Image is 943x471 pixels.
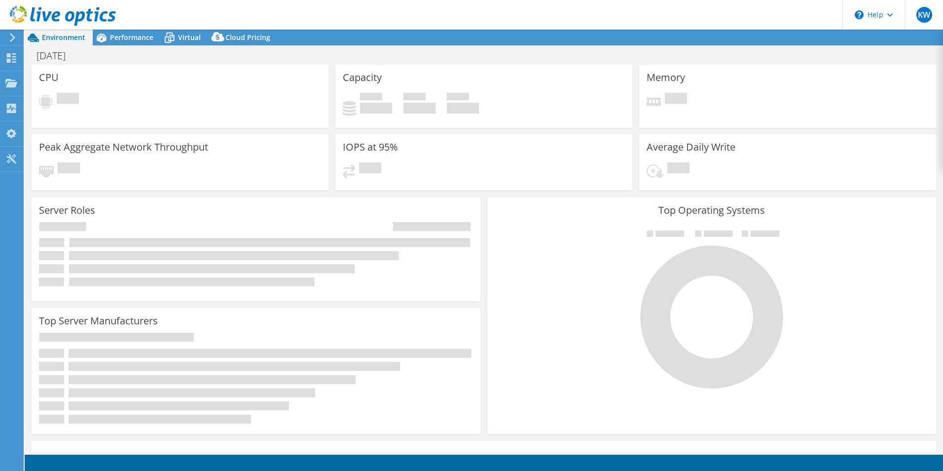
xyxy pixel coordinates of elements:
[359,162,381,176] span: Pending
[403,103,435,114] h4: 0 GiB
[39,142,208,153] h3: Peak Aggregate Network Throughput
[42,33,85,42] span: Environment
[495,205,929,216] h3: Top Operating Systems
[403,93,426,103] span: Free
[343,142,398,153] h3: IOPS at 95%
[110,33,153,42] span: Performance
[667,162,689,176] span: Pending
[360,93,382,103] span: Used
[58,162,80,176] span: Pending
[32,50,81,61] h1: [DATE]
[447,93,469,103] span: Total
[57,93,79,106] span: Pending
[39,315,158,326] h3: Top Server Manufacturers
[39,72,59,83] h3: CPU
[39,205,95,216] h3: Server Roles
[665,93,687,106] span: Pending
[647,72,685,83] h3: Memory
[916,7,932,23] span: KW
[178,33,201,42] span: Virtual
[855,10,864,19] svg: \n
[225,33,270,42] span: Cloud Pricing
[343,72,382,83] h3: Capacity
[360,103,392,114] h4: 0 GiB
[447,103,479,114] h4: 0 GiB
[647,142,735,153] h3: Average Daily Write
